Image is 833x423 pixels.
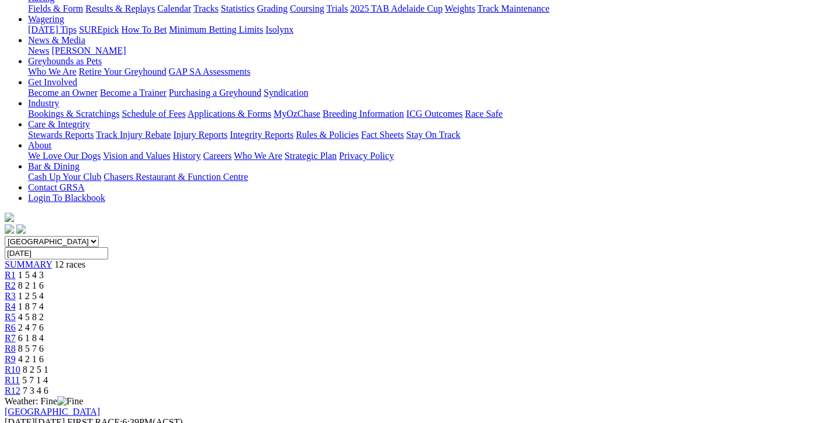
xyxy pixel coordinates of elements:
[172,151,201,161] a: History
[28,56,102,66] a: Greyhounds as Pets
[234,151,282,161] a: Who We Are
[5,344,16,353] a: R8
[28,25,77,34] a: [DATE] Tips
[5,365,20,375] a: R10
[28,4,828,14] div: Racing
[122,25,167,34] a: How To Bet
[18,344,44,353] span: 8 5 7 6
[5,224,14,234] img: facebook.svg
[28,109,828,119] div: Industry
[122,109,185,119] a: Schedule of Fees
[323,109,404,119] a: Breeding Information
[28,151,101,161] a: We Love Our Dogs
[100,88,167,98] a: Become a Trainer
[5,375,20,385] a: R11
[5,407,100,417] a: [GEOGRAPHIC_DATA]
[265,25,293,34] a: Isolynx
[22,375,48,385] span: 5 7 1 4
[169,67,251,77] a: GAP SA Assessments
[28,98,59,108] a: Industry
[169,88,261,98] a: Purchasing a Greyhound
[28,46,828,56] div: News & Media
[290,4,324,13] a: Coursing
[5,386,20,396] a: R12
[5,270,16,280] span: R1
[96,130,171,140] a: Track Injury Rebate
[5,354,16,364] a: R9
[16,224,26,234] img: twitter.svg
[406,109,462,119] a: ICG Outcomes
[326,4,348,13] a: Trials
[5,291,16,301] a: R3
[157,4,191,13] a: Calendar
[350,4,443,13] a: 2025 TAB Adelaide Cup
[18,270,44,280] span: 1 5 4 3
[5,333,16,343] a: R7
[221,4,255,13] a: Statistics
[18,301,44,311] span: 1 8 7 4
[18,354,44,364] span: 4 2 1 6
[188,109,271,119] a: Applications & Forms
[79,67,167,77] a: Retire Your Greyhound
[406,130,460,140] a: Stay On Track
[28,161,80,171] a: Bar & Dining
[18,333,44,343] span: 6 1 8 4
[478,4,549,13] a: Track Maintenance
[445,4,475,13] a: Weights
[85,4,155,13] a: Results & Replays
[5,280,16,290] a: R2
[28,25,828,35] div: Wagering
[5,213,14,222] img: logo-grsa-white.png
[169,25,263,34] a: Minimum Betting Limits
[28,172,101,182] a: Cash Up Your Club
[103,172,248,182] a: Chasers Restaurant & Function Centre
[339,151,394,161] a: Privacy Policy
[54,259,85,269] span: 12 races
[264,88,308,98] a: Syndication
[28,88,98,98] a: Become an Owner
[28,151,828,161] div: About
[57,396,83,407] img: Fine
[103,151,170,161] a: Vision and Values
[296,130,359,140] a: Rules & Policies
[51,46,126,56] a: [PERSON_NAME]
[465,109,502,119] a: Race Safe
[28,77,77,87] a: Get Involved
[28,14,64,24] a: Wagering
[257,4,288,13] a: Grading
[18,323,44,332] span: 2 4 7 6
[28,109,119,119] a: Bookings & Scratchings
[5,301,16,311] a: R4
[18,312,44,322] span: 4 5 8 2
[5,323,16,332] a: R6
[23,365,49,375] span: 8 2 5 1
[28,130,828,140] div: Care & Integrity
[28,4,83,13] a: Fields & Form
[361,130,404,140] a: Fact Sheets
[28,46,49,56] a: News
[28,88,828,98] div: Get Involved
[5,312,16,322] a: R5
[230,130,293,140] a: Integrity Reports
[285,151,337,161] a: Strategic Plan
[173,130,227,140] a: Injury Reports
[203,151,231,161] a: Careers
[5,247,108,259] input: Select date
[23,386,49,396] span: 7 3 4 6
[79,25,119,34] a: SUREpick
[28,35,85,45] a: News & Media
[28,140,51,150] a: About
[28,130,94,140] a: Stewards Reports
[18,280,44,290] span: 8 2 1 6
[5,259,52,269] a: SUMMARY
[28,119,90,129] a: Care & Integrity
[28,172,828,182] div: Bar & Dining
